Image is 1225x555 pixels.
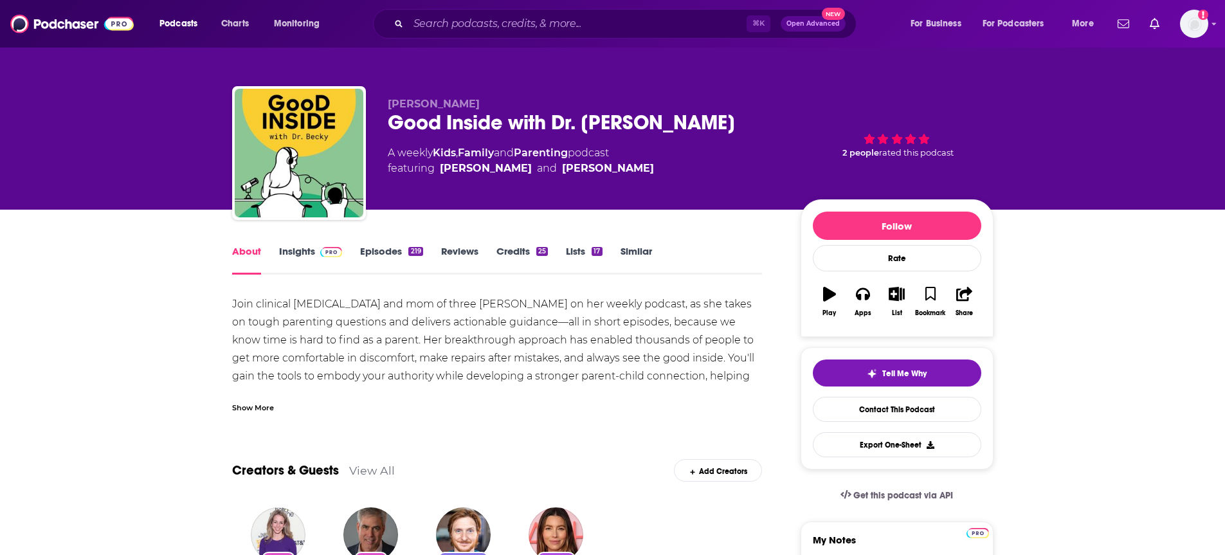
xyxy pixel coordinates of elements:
div: 25 [536,247,548,256]
button: Play [813,278,846,325]
img: Podchaser Pro [966,528,989,538]
button: tell me why sparkleTell Me Why [813,359,981,387]
button: Show profile menu [1180,10,1208,38]
span: ⌘ K [747,15,770,32]
span: featuring [388,161,654,176]
div: List [892,309,902,317]
div: A weekly podcast [388,145,654,176]
span: Logged in as lkrain [1180,10,1208,38]
span: rated this podcast [879,148,954,158]
div: Share [956,309,973,317]
span: [PERSON_NAME] [388,98,480,110]
img: Podchaser - Follow, Share and Rate Podcasts [10,12,134,36]
a: Family [458,147,494,159]
span: 2 people [842,148,879,158]
button: open menu [1063,14,1110,34]
span: Open Advanced [786,21,840,27]
button: Export One-Sheet [813,432,981,457]
button: open menu [974,14,1063,34]
a: Creators & Guests [232,462,339,478]
button: List [880,278,913,325]
a: Parenting [514,147,568,159]
span: For Podcasters [983,15,1044,33]
a: Charts [213,14,257,34]
button: Bookmark [914,278,947,325]
div: 219 [408,247,422,256]
a: Show notifications dropdown [1112,13,1134,35]
input: Search podcasts, credits, & more... [408,14,747,34]
a: Show notifications dropdown [1145,13,1165,35]
span: Podcasts [159,15,197,33]
a: Reviews [441,245,478,275]
img: Podchaser Pro [320,247,343,257]
button: open menu [265,14,336,34]
span: More [1072,15,1094,33]
button: Follow [813,212,981,240]
img: tell me why sparkle [867,368,877,379]
div: Apps [855,309,871,317]
a: Contact This Podcast [813,397,981,422]
svg: Add a profile image [1198,10,1208,20]
img: Good Inside with Dr. Becky [235,89,363,217]
span: Tell Me Why [882,368,927,379]
div: Join clinical [MEDICAL_DATA] and mom of three [PERSON_NAME] on her weekly podcast, as she takes o... [232,295,763,421]
a: About [232,245,261,275]
button: Open AdvancedNew [781,16,846,32]
a: Pro website [966,526,989,538]
button: open menu [902,14,977,34]
span: New [822,8,845,20]
img: User Profile [1180,10,1208,38]
span: and [494,147,514,159]
div: Bookmark [915,309,945,317]
span: Monitoring [274,15,320,33]
a: Similar [621,245,652,275]
a: Episodes219 [360,245,422,275]
div: 17 [592,247,602,256]
button: Apps [846,278,880,325]
div: Rate [813,245,981,271]
div: Search podcasts, credits, & more... [385,9,869,39]
a: Kids [433,147,456,159]
div: Add Creators [674,459,762,482]
a: InsightsPodchaser Pro [279,245,343,275]
a: Lists17 [566,245,602,275]
a: Credits25 [496,245,548,275]
a: Dr. Becky Kennedy [440,161,532,176]
button: open menu [150,14,214,34]
button: Share [947,278,981,325]
div: 2 peoplerated this podcast [801,98,994,177]
span: Charts [221,15,249,33]
a: Jonathan Haidt [562,161,654,176]
span: Get this podcast via API [853,490,953,501]
div: Play [822,309,836,317]
span: and [537,161,557,176]
span: , [456,147,458,159]
a: View All [349,464,395,477]
span: For Business [911,15,961,33]
a: Get this podcast via API [830,480,964,511]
